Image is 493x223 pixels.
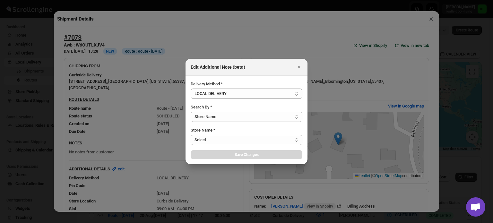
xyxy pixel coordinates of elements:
a: Open chat [466,197,485,217]
button: Close [295,63,304,72]
span: Delivery Method * [191,81,223,86]
h2: Edit Additional Note (beta) [191,64,245,70]
span: Search By * [191,105,212,109]
span: Store Name * [191,128,215,133]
